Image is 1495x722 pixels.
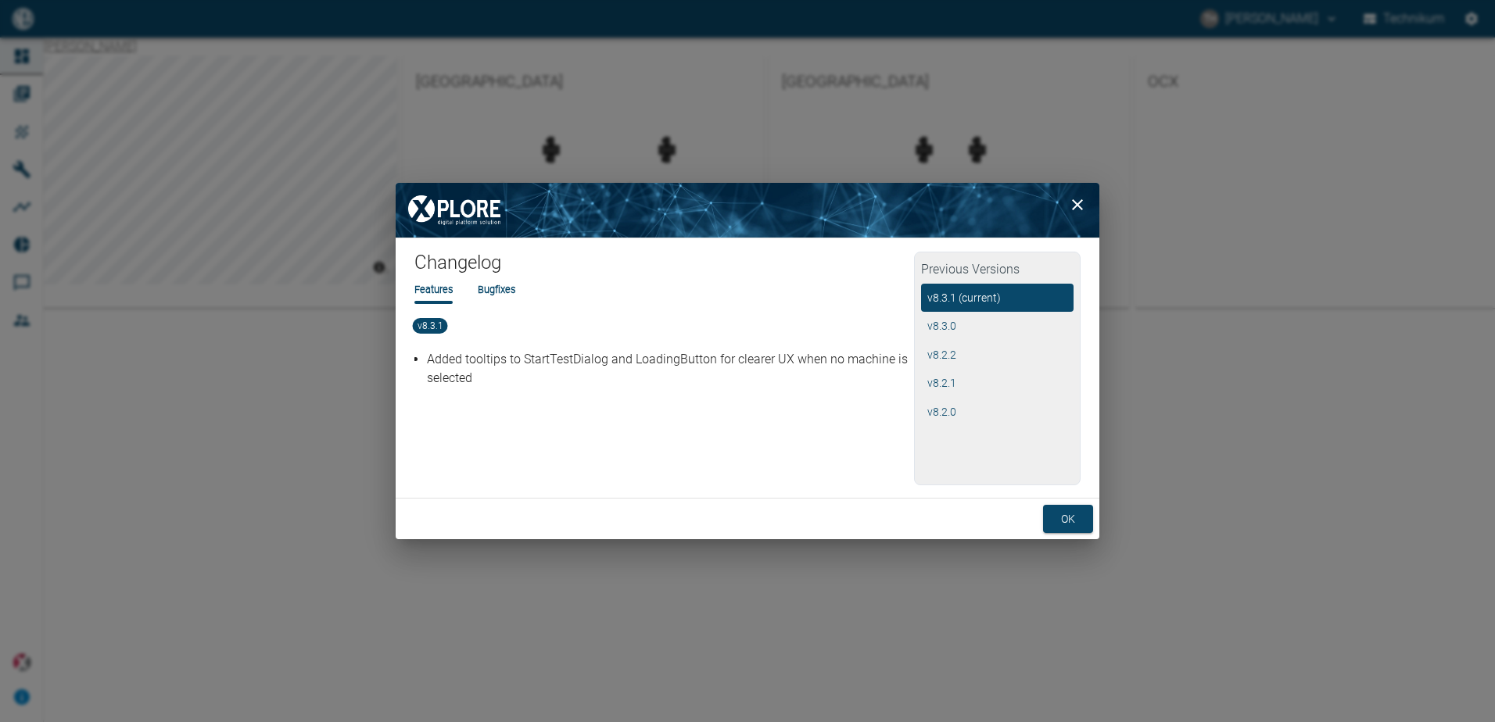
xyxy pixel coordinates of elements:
img: XPLORE Logo [396,183,513,238]
li: Features [414,282,453,297]
button: v8.2.0 [921,398,1074,427]
img: background image [396,183,1099,238]
p: Added tooltips to StartTestDialog and LoadingButton for clearer UX when no machine is selected [427,350,909,388]
li: Bugfixes [478,282,515,297]
button: close [1062,189,1093,220]
button: v8.2.1 [921,369,1074,398]
span: v8.3.1 [413,318,448,334]
h2: Previous Versions [921,259,1074,284]
button: v8.2.2 [921,341,1074,370]
button: v8.3.0 [921,312,1074,341]
h1: Changelog [414,251,914,282]
button: v8.3.1 (current) [921,284,1074,313]
button: ok [1043,505,1093,534]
